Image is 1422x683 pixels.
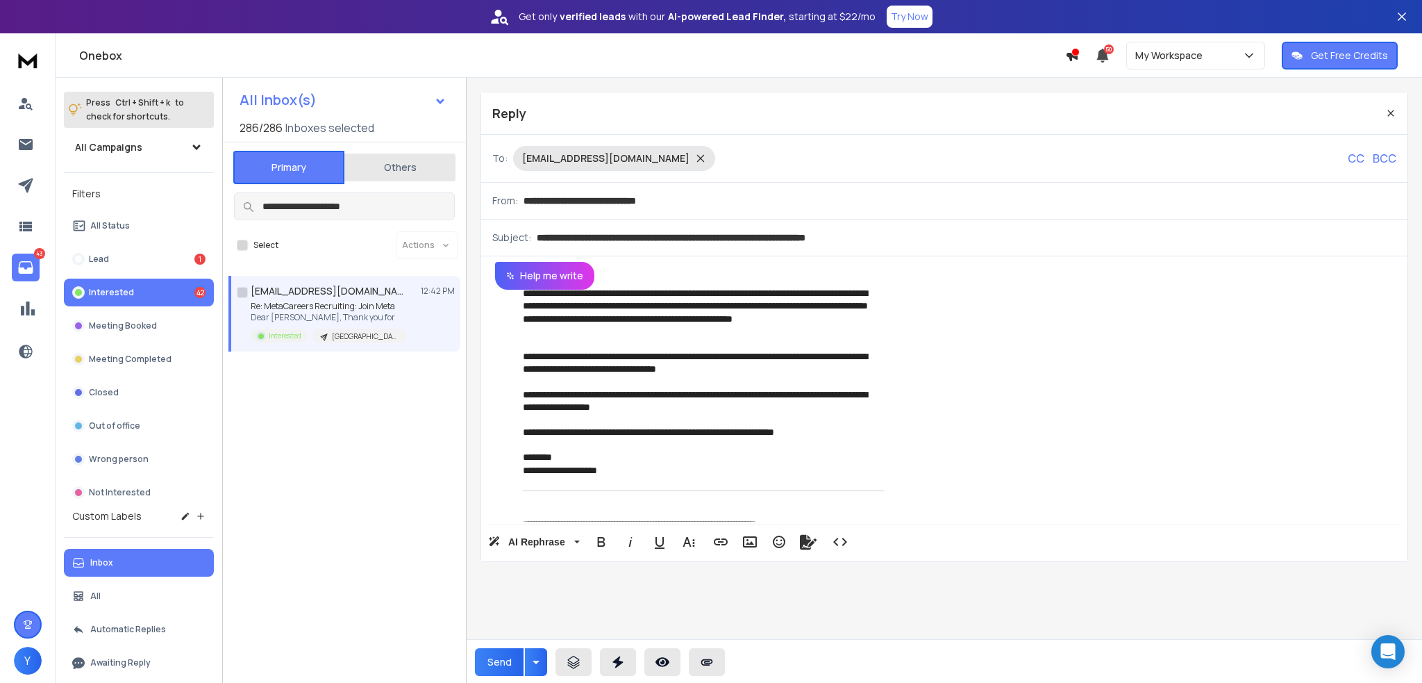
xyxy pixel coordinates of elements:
[646,528,673,556] button: Underline (Ctrl+U)
[90,591,101,602] p: All
[887,6,932,28] button: Try Now
[228,86,458,114] button: All Inbox(s)
[344,152,455,183] button: Others
[588,528,614,556] button: Bold (Ctrl+B)
[72,509,142,523] h3: Custom Labels
[64,445,214,473] button: Wrong person
[475,648,524,676] button: Send
[240,120,283,136] span: 286 / 286
[485,528,583,556] button: AI Rephrase
[1373,150,1396,167] p: BCC
[708,528,734,556] button: Insert Link (Ctrl+K)
[766,528,792,556] button: Emoticons
[64,649,214,677] button: Awaiting Reply
[505,536,568,548] span: AI Rephrase
[90,557,113,568] p: Inbox
[64,479,214,507] button: Not Interested
[89,354,172,365] p: Meeting Completed
[64,184,214,204] h3: Filters
[1104,44,1114,54] span: 50
[891,10,928,24] p: Try Now
[64,582,214,610] button: All
[668,10,786,24] strong: AI-powered Lead Finder,
[1135,49,1208,63] p: My Workspace
[492,151,508,165] p: To:
[827,528,853,556] button: Code View
[253,240,278,251] label: Select
[64,616,214,643] button: Automatic Replies
[795,528,821,556] button: Signature
[34,248,45,259] p: 43
[14,647,42,675] button: Y
[64,212,214,240] button: All Status
[64,345,214,373] button: Meeting Completed
[89,387,119,398] p: Closed
[75,140,142,154] h1: All Campaigns
[233,151,344,184] button: Primary
[90,657,151,668] p: Awaiting Reply
[79,47,1065,64] h1: Onebox
[251,301,407,312] p: Re: MetaCareers Recruiting: Join Meta
[676,528,702,556] button: More Text
[251,312,407,323] p: Dear [PERSON_NAME], Thank you for
[495,262,594,290] button: Help me write
[14,47,42,73] img: logo
[86,96,184,124] p: Press to check for shortcuts.
[89,320,157,331] p: Meeting Booked
[89,254,109,265] p: Lead
[90,624,166,635] p: Automatic Replies
[240,93,317,107] h1: All Inbox(s)
[560,10,626,24] strong: verified leads
[522,151,689,165] p: [EMAIL_ADDRESS][DOMAIN_NAME]
[89,420,140,431] p: Out of office
[421,286,455,297] p: 12:42 PM
[1311,49,1388,63] p: Get Free Credits
[64,312,214,340] button: Meeting Booked
[64,133,214,161] button: All Campaigns
[113,94,172,110] span: Ctrl + Shift + k
[492,194,518,208] p: From:
[64,412,214,440] button: Out of office
[737,528,763,556] button: Insert Image (Ctrl+P)
[89,454,149,465] p: Wrong person
[1371,635,1405,668] div: Open Intercom Messenger
[251,284,403,298] h1: [EMAIL_ADDRESS][DOMAIN_NAME]
[492,104,526,123] p: Reply
[194,287,206,298] div: 42
[12,254,40,281] a: 43
[285,120,374,136] h3: Inboxes selected
[64,245,214,273] button: Lead1
[332,331,399,342] p: [GEOGRAPHIC_DATA] + [GEOGRAPHIC_DATA] [DATE]
[194,254,206,265] div: 1
[269,331,301,341] p: Interested
[90,220,130,231] p: All Status
[1282,42,1398,69] button: Get Free Credits
[519,10,876,24] p: Get only with our starting at $22/mo
[1348,150,1364,167] p: CC
[64,549,214,577] button: Inbox
[617,528,644,556] button: Italic (Ctrl+I)
[64,379,214,406] button: Closed
[89,487,151,498] p: Not Interested
[64,279,214,306] button: Interested42
[492,231,531,245] p: Subject:
[89,287,134,298] p: Interested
